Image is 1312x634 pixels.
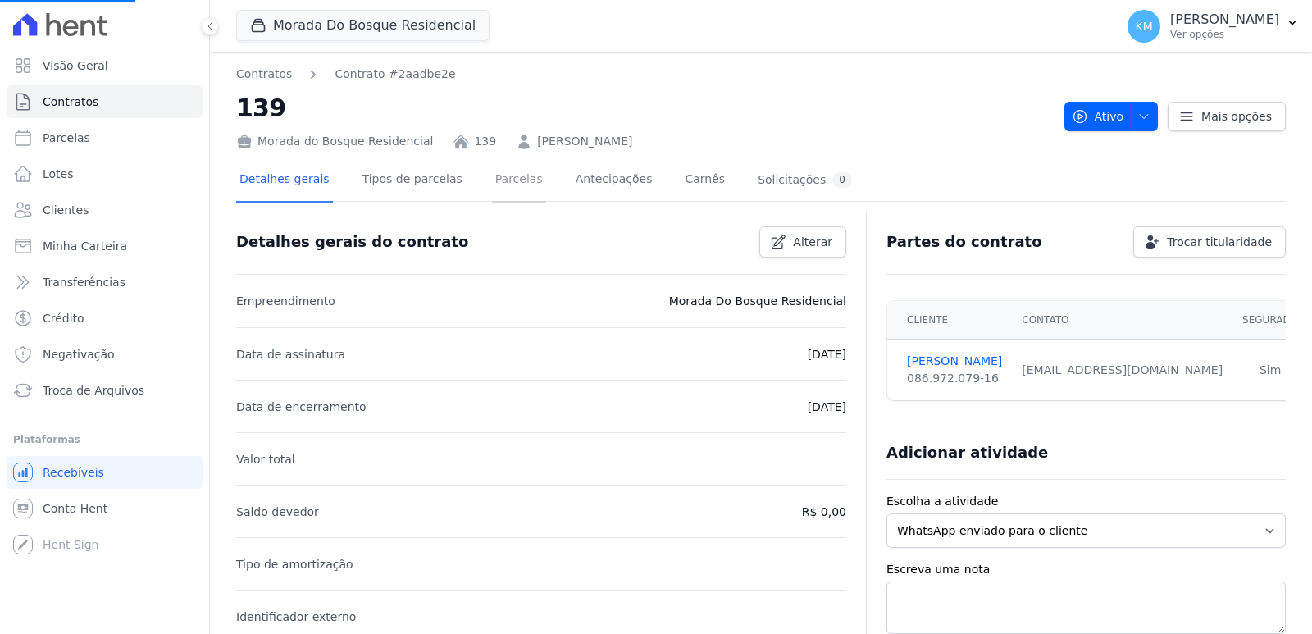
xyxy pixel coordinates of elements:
[474,133,496,150] a: 139
[759,226,846,258] a: Alterar
[43,274,125,290] span: Transferências
[1135,21,1152,32] span: KM
[1064,102,1159,131] button: Ativo
[669,291,846,311] p: Morada Do Bosque Residencial
[236,397,367,417] p: Data de encerramento
[7,157,203,190] a: Lotes
[793,234,832,250] span: Alterar
[808,397,846,417] p: [DATE]
[7,85,203,118] a: Contratos
[335,66,455,83] a: Contrato #2aadbe2e
[7,121,203,154] a: Parcelas
[236,607,356,627] p: Identificador externo
[7,492,203,525] a: Conta Hent
[43,202,89,218] span: Clientes
[236,291,335,311] p: Empreendimento
[492,159,546,203] a: Parcelas
[43,57,108,74] span: Visão Geral
[7,230,203,262] a: Minha Carteira
[7,49,203,82] a: Visão Geral
[1022,362,1223,379] div: [EMAIL_ADDRESS][DOMAIN_NAME]
[43,346,115,363] span: Negativação
[886,493,1286,510] label: Escolha a atividade
[236,10,490,41] button: Morada Do Bosque Residencial
[907,353,1002,370] a: [PERSON_NAME]
[236,66,456,83] nav: Breadcrumb
[886,561,1286,578] label: Escreva uma nota
[13,430,196,449] div: Plataformas
[754,159,855,203] a: Solicitações0
[236,133,433,150] div: Morada do Bosque Residencial
[537,133,632,150] a: [PERSON_NAME]
[236,66,1051,83] nav: Breadcrumb
[359,159,466,203] a: Tipos de parcelas
[1170,28,1279,41] p: Ver opções
[802,502,846,522] p: R$ 0,00
[1201,108,1272,125] span: Mais opções
[236,502,319,522] p: Saldo devedor
[1232,340,1308,401] td: Sim
[7,456,203,489] a: Recebíveis
[236,344,345,364] p: Data de assinatura
[681,159,728,203] a: Carnês
[43,382,144,399] span: Troca de Arquivos
[1114,3,1312,49] button: KM [PERSON_NAME] Ver opções
[7,374,203,407] a: Troca de Arquivos
[43,310,84,326] span: Crédito
[1012,301,1232,340] th: Contato
[236,89,1051,126] h2: 139
[1167,234,1272,250] span: Trocar titularidade
[886,232,1042,252] h3: Partes do contrato
[758,172,852,188] div: Solicitações
[808,344,846,364] p: [DATE]
[1168,102,1286,131] a: Mais opções
[1170,11,1279,28] p: [PERSON_NAME]
[236,232,468,252] h3: Detalhes gerais do contrato
[887,301,1012,340] th: Cliente
[572,159,656,203] a: Antecipações
[907,370,1002,387] div: 086.972.079-16
[7,302,203,335] a: Crédito
[1232,301,1308,340] th: Segurado
[1133,226,1286,258] a: Trocar titularidade
[43,238,127,254] span: Minha Carteira
[43,166,74,182] span: Lotes
[43,94,98,110] span: Contratos
[43,464,104,481] span: Recebíveis
[7,338,203,371] a: Negativação
[43,500,107,517] span: Conta Hent
[7,194,203,226] a: Clientes
[886,443,1048,463] h3: Adicionar atividade
[236,449,295,469] p: Valor total
[1072,102,1124,131] span: Ativo
[236,159,333,203] a: Detalhes gerais
[236,66,292,83] a: Contratos
[43,130,90,146] span: Parcelas
[236,554,353,574] p: Tipo de amortização
[832,172,852,188] div: 0
[7,266,203,299] a: Transferências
